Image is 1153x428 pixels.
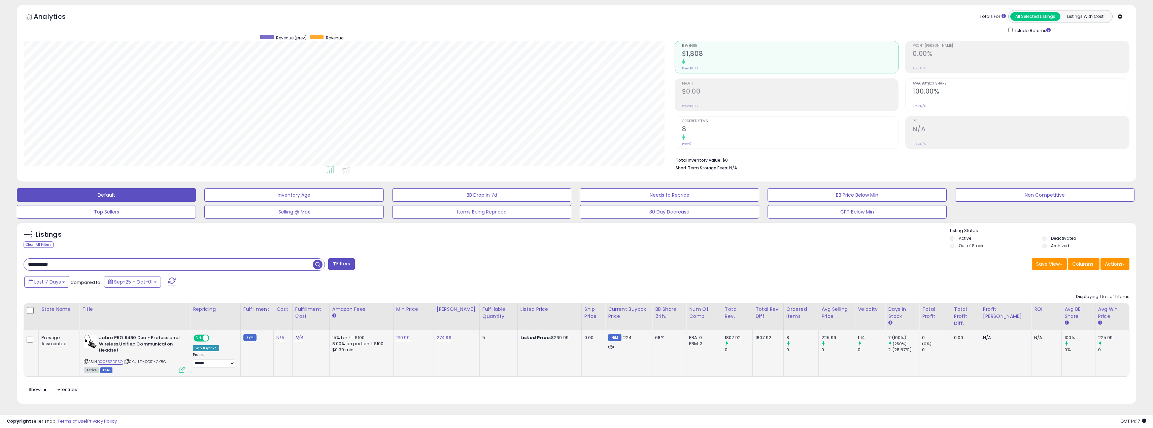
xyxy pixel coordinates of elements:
[104,276,161,288] button: Sep-25 - Oct-01
[584,335,600,341] div: 0.00
[276,334,284,341] a: N/A
[682,120,898,123] span: Ordered Items
[1003,26,1059,34] div: Include Returns
[821,306,852,320] div: Avg Selling Price
[1051,235,1076,241] label: Deactivated
[676,165,728,171] b: Short Term Storage Fees:
[913,125,1129,134] h2: N/A
[82,306,187,313] div: Title
[392,188,571,202] button: BB Drop in 7d
[676,156,1124,164] li: $0
[114,278,152,285] span: Sep-25 - Oct-01
[295,334,303,341] a: N/A
[959,235,971,241] label: Active
[98,359,123,365] a: B0035ZDPSQ
[768,205,947,219] button: CPT Below Min
[682,104,698,108] small: Prev: $0.00
[193,353,235,368] div: Preset:
[332,313,336,319] small: Amazon Fees.
[1076,294,1129,300] div: Displaying 1 to 1 of 1 items
[84,335,97,348] img: 412XZCmd2dL._SL40_.jpg
[36,230,62,239] h5: Listings
[276,35,307,41] span: Revenue (prev)
[7,418,117,425] div: seller snap | |
[858,335,885,341] div: 1.14
[888,306,916,320] div: Days In Stock
[208,335,219,341] span: OFF
[580,205,759,219] button: 30 Day Decrease
[1064,306,1092,320] div: Avg BB Share
[24,276,69,288] button: Last 7 Days
[87,418,117,424] a: Privacy Policy
[41,335,74,347] div: Prestige Associated
[950,228,1136,234] p: Listing States:
[608,306,649,320] div: Current Buybox Price
[482,335,512,341] div: 5
[17,205,196,219] button: Top Sellers
[888,347,919,353] div: 2 (28.57%)
[84,367,99,373] span: All listings currently available for purchase on Amazon
[392,205,571,219] button: Items Being Repriced
[682,44,898,48] span: Revenue
[623,334,632,341] span: 224
[655,335,681,341] div: 68%
[682,50,898,59] h2: $1,808
[786,335,818,341] div: 8
[682,82,898,86] span: Profit
[1098,306,1126,320] div: Avg Win Price
[1098,335,1129,341] div: 225.99
[655,306,683,320] div: BB Share 24h.
[676,157,721,163] b: Total Inventory Value:
[580,188,759,202] button: Needs to Reprice
[332,341,388,347] div: 8.00% on portion > $100
[328,258,354,270] button: Filters
[437,334,451,341] a: 274.99
[1064,335,1095,341] div: 100%
[204,188,383,202] button: Inventory Age
[437,306,477,313] div: [PERSON_NAME]
[913,44,1129,48] span: Profit [PERSON_NAME]
[58,418,86,424] a: Terms of Use
[7,418,31,424] strong: Copyright
[955,188,1134,202] button: Non Competitive
[913,88,1129,97] h2: 100.00%
[1032,258,1067,270] button: Save View
[682,142,691,146] small: Prev: 0
[786,306,816,320] div: Ordered Items
[41,306,76,313] div: Store Name
[520,334,551,341] b: Listed Price:
[276,306,290,313] div: Cost
[608,334,621,341] small: FBM
[821,335,855,341] div: 225.99
[17,188,196,202] button: Default
[520,335,576,341] div: $269.99
[1068,258,1099,270] button: Columns
[768,188,947,202] button: BB Price Below Min
[983,306,1028,320] div: Profit [PERSON_NAME]
[913,120,1129,123] span: ROI
[954,335,975,341] div: 0.00
[755,306,781,320] div: Total Rev. Diff.
[326,35,343,41] span: Revenue
[70,279,101,286] span: Compared to:
[786,347,818,353] div: 0
[858,306,882,313] div: Velocity
[980,13,1006,20] div: Totals For
[193,306,238,313] div: Repricing
[34,278,61,285] span: Last 7 Days
[243,334,257,341] small: FBM
[100,367,112,373] span: FBM
[84,335,185,372] div: ASIN:
[821,347,855,353] div: 0
[1120,418,1146,424] span: 2025-10-9 14:17 GMT
[983,335,1026,341] div: N/A
[954,306,977,327] div: Total Profit Diff.
[99,335,181,355] b: Jabra PRO 9460 Duo - Professional Wireless Unified Communicaton Headset
[1010,12,1060,21] button: All Selected Listings
[959,243,983,249] label: Out of Stock
[1098,320,1102,326] small: Avg Win Price.
[922,335,951,341] div: 0
[24,241,54,248] div: Clear All Filters
[29,386,77,393] span: Show: entries
[725,306,750,320] div: Total Rev.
